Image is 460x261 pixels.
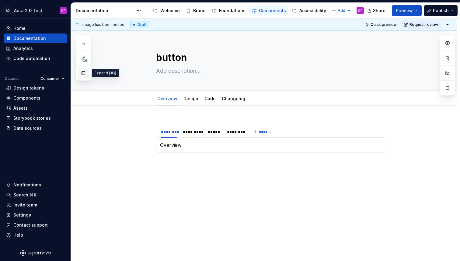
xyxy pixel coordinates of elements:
[4,200,67,210] a: Invite team
[330,6,371,16] a: Globalization
[155,92,180,105] div: Overview
[13,25,26,31] div: Home
[259,8,286,14] div: Components
[330,6,353,15] button: Add
[424,5,458,16] button: Publish
[193,8,206,14] div: Brand
[4,34,67,43] a: Documentation
[160,141,382,149] p: Overview
[202,92,218,105] div: Code
[40,76,59,81] span: Consumer
[4,44,67,53] a: Analytics
[155,50,385,65] textarea: button
[151,6,182,16] a: Welcome
[222,96,245,101] a: Changelog
[402,20,441,29] button: Request review
[219,8,246,14] div: Foundations
[4,210,67,220] a: Settings
[13,125,42,131] div: Data sources
[183,96,198,101] a: Design
[371,22,397,27] span: Quick preview
[4,123,67,133] a: Data sources
[61,8,66,13] div: GP
[299,8,326,14] div: Accessibility
[1,4,69,17] button: ADAura 2.0 TestGP
[4,180,67,190] button: Notifications
[181,92,201,105] div: Design
[82,58,88,63] span: 36
[13,45,33,51] div: Analytics
[183,6,208,16] a: Brand
[392,5,422,16] button: Preview
[13,192,37,198] div: Search ⌘K
[130,21,149,28] div: Draft
[13,55,50,62] div: Code automation
[13,35,46,41] div: Documentation
[13,115,51,121] div: Storybook stories
[4,230,67,240] button: Help
[4,23,67,33] a: Home
[409,22,438,27] span: Request review
[13,105,28,111] div: Assets
[92,69,119,77] div: Expand (⌘\)
[364,5,389,16] button: Share
[13,182,41,188] div: Notifications
[13,222,48,228] div: Contact support
[396,8,413,14] span: Preview
[4,83,67,93] a: Design tokens
[151,5,329,17] div: Page tree
[76,22,125,27] span: This page has been edited.
[4,54,67,63] a: Code automation
[13,202,37,208] div: Invite team
[20,250,51,256] svg: Supernova Logo
[38,74,67,83] button: Consumer
[157,96,177,101] a: Overview
[14,8,42,14] div: Aura 2.0 Test
[338,8,345,13] span: Add
[4,190,67,200] button: Search ⌘K
[363,20,399,29] button: Quick preview
[5,76,19,81] div: Dataset
[209,6,248,16] a: Foundations
[4,220,67,230] button: Contact support
[4,103,67,113] a: Assets
[160,8,180,14] div: Welcome
[13,232,23,238] div: Help
[433,8,449,14] span: Publish
[249,6,288,16] a: Components
[4,113,67,123] a: Storybook stories
[4,7,12,14] div: AD
[13,85,44,91] div: Design tokens
[4,93,67,103] a: Components
[290,6,329,16] a: Accessibility
[76,8,133,14] div: Documentation
[373,8,385,14] span: Share
[204,96,216,101] a: Code
[358,8,363,13] div: GP
[13,95,40,101] div: Components
[13,212,31,218] div: Settings
[219,92,248,105] div: Changelog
